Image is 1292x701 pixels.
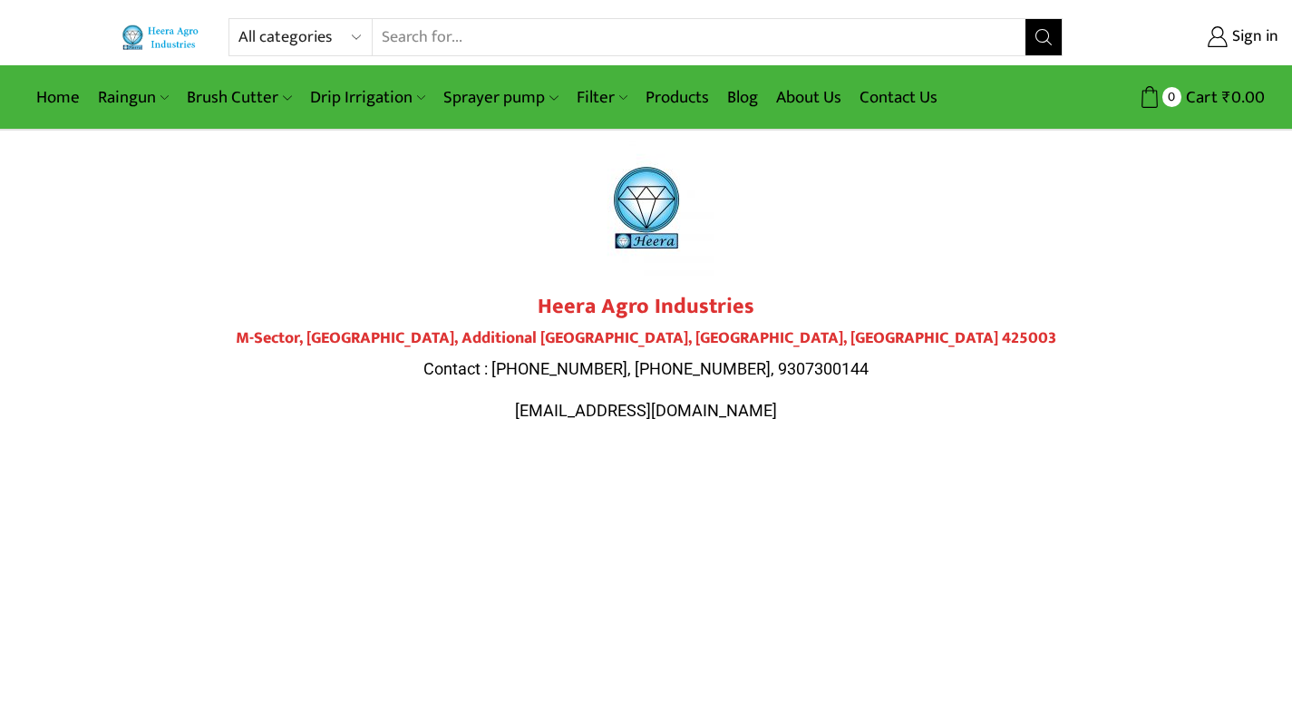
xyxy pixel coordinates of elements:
[1090,21,1278,54] a: Sign in
[538,288,754,325] strong: Heera Agro Industries
[1228,25,1278,49] span: Sign in
[1222,83,1265,112] bdi: 0.00
[89,76,178,119] a: Raingun
[850,76,947,119] a: Contact Us
[1081,81,1265,114] a: 0 Cart ₹0.00
[1025,19,1062,55] button: Search button
[568,76,636,119] a: Filter
[1181,85,1218,110] span: Cart
[515,401,777,420] span: [EMAIL_ADDRESS][DOMAIN_NAME]
[423,359,869,378] span: Contact : [PHONE_NUMBER], [PHONE_NUMBER], 9307300144
[301,76,434,119] a: Drip Irrigation
[1222,83,1231,112] span: ₹
[373,19,1026,55] input: Search for...
[1162,87,1181,106] span: 0
[434,76,567,119] a: Sprayer pump
[139,329,1154,349] h4: M-Sector, [GEOGRAPHIC_DATA], Additional [GEOGRAPHIC_DATA], [GEOGRAPHIC_DATA], [GEOGRAPHIC_DATA] 4...
[178,76,300,119] a: Brush Cutter
[767,76,850,119] a: About Us
[636,76,718,119] a: Products
[718,76,767,119] a: Blog
[27,76,89,119] a: Home
[578,140,714,276] img: heera-logo-1000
